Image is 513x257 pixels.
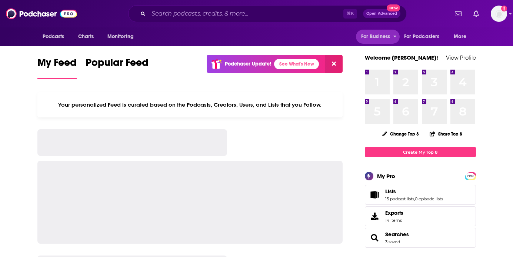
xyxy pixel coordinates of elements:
[37,92,343,117] div: Your personalized Feed is curated based on the Podcasts, Creators, Users, and Lists that you Follow.
[454,31,466,42] span: More
[86,56,149,79] a: Popular Feed
[385,188,396,195] span: Lists
[86,56,149,73] span: Popular Feed
[404,31,440,42] span: For Podcasters
[385,210,403,216] span: Exports
[367,233,382,243] a: Searches
[37,56,77,79] a: My Feed
[378,129,424,138] button: Change Top 8
[491,6,507,22] span: Logged in as saraatspark
[367,211,382,221] span: Exports
[385,231,409,238] a: Searches
[449,30,476,44] button: open menu
[149,8,343,20] input: Search podcasts, credits, & more...
[356,30,400,44] button: open menu
[73,30,99,44] a: Charts
[225,61,271,67] p: Podchaser Update!
[367,190,382,200] a: Lists
[102,30,143,44] button: open menu
[365,147,476,157] a: Create My Top 8
[43,31,64,42] span: Podcasts
[361,31,390,42] span: For Business
[385,196,414,201] a: 15 podcast lists
[365,54,438,61] a: Welcome [PERSON_NAME]!
[491,6,507,22] img: User Profile
[399,30,450,44] button: open menu
[414,196,415,201] span: ,
[363,9,400,18] button: Open AdvancedNew
[387,4,400,11] span: New
[6,7,77,21] img: Podchaser - Follow, Share and Rate Podcasts
[385,239,400,244] a: 3 saved
[37,56,77,73] span: My Feed
[385,188,443,195] a: Lists
[366,12,397,16] span: Open Advanced
[37,30,74,44] button: open menu
[343,9,357,19] span: ⌘ K
[446,54,476,61] a: View Profile
[377,173,395,180] div: My Pro
[107,31,134,42] span: Monitoring
[452,7,464,20] a: Show notifications dropdown
[491,6,507,22] button: Show profile menu
[415,196,443,201] a: 0 episode lists
[501,6,507,11] svg: Add a profile image
[78,31,94,42] span: Charts
[470,7,482,20] a: Show notifications dropdown
[365,185,476,205] span: Lists
[365,228,476,248] span: Searches
[274,59,319,69] a: See What's New
[466,173,475,178] a: PRO
[429,127,463,141] button: Share Top 8
[128,5,407,22] div: Search podcasts, credits, & more...
[385,218,403,223] span: 14 items
[365,206,476,226] a: Exports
